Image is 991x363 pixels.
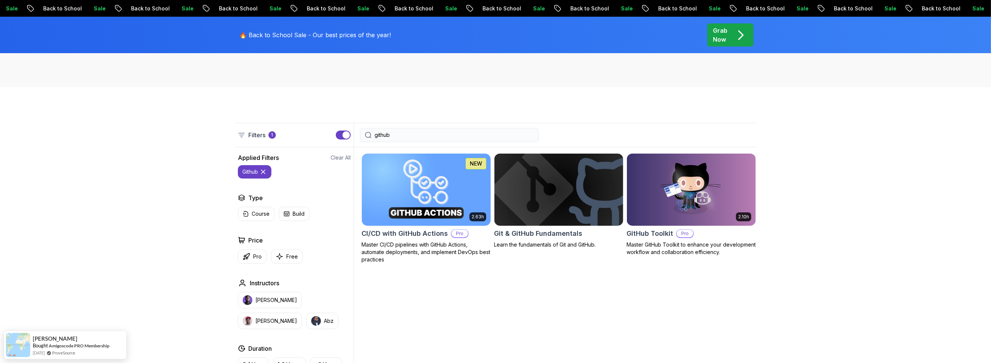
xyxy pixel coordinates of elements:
[472,214,484,220] p: 2.63h
[238,313,302,329] button: instructor img[PERSON_NAME]
[452,230,468,237] p: Pro
[261,5,285,12] p: Sale
[210,5,261,12] p: Back to School
[122,5,173,12] p: Back to School
[964,5,988,12] p: Sale
[243,295,252,305] img: instructor img
[311,316,321,326] img: instructor img
[331,154,351,161] button: Clear All
[738,214,749,220] p: 2.10h
[876,5,900,12] p: Sale
[474,5,525,12] p: Back to School
[494,228,582,239] h2: Git & GitHub Fundamentals
[700,5,724,12] p: Sale
[250,279,279,287] h2: Instructors
[359,152,494,227] img: CI/CD with GitHub Actions card
[494,241,624,248] p: Learn the fundamentals of Git and GitHub.
[6,333,30,357] img: provesource social proof notification image
[361,228,448,239] h2: CI/CD with GitHub Actions
[361,153,491,263] a: CI/CD with GitHub Actions card2.63hNEWCI/CD with GitHub ActionsProMaster CI/CD pipelines with Git...
[238,249,267,264] button: Pro
[33,350,45,356] span: [DATE]
[33,343,48,348] span: Bought
[286,253,298,260] p: Free
[494,153,624,248] a: Git & GitHub Fundamentals cardGit & GitHub FundamentalsLearn the fundamentals of Git and GitHub.
[248,131,265,139] p: Filters
[238,165,271,179] button: github
[252,210,270,218] p: Course
[52,350,75,356] a: ProveSource
[361,241,491,263] p: Master CI/CD pipelines with GitHub Actions, automate deployments, and implement DevOps best pract...
[49,343,109,349] a: Amigoscode PRO Membership
[298,5,349,12] p: Back to School
[248,193,263,202] h2: Type
[239,30,391,39] p: 🔥 Back to School Sale - Our best prices of the year!
[271,132,273,138] p: 1
[562,5,612,12] p: Back to School
[913,5,964,12] p: Back to School
[238,292,302,308] button: instructor img[PERSON_NAME]
[238,153,279,162] h2: Applied Filters
[253,253,262,260] p: Pro
[173,5,197,12] p: Sale
[85,5,109,12] p: Sale
[293,210,305,218] p: Build
[324,317,334,325] p: Abz
[627,241,756,256] p: Master GitHub Toolkit to enhance your development workflow and collaboration efficiency.
[255,317,297,325] p: [PERSON_NAME]
[627,228,673,239] h2: GitHub Toolkit
[306,313,338,329] button: instructor imgAbz
[437,5,461,12] p: Sale
[788,5,812,12] p: Sale
[33,335,77,342] span: [PERSON_NAME]
[248,236,263,245] h2: Price
[825,5,876,12] p: Back to School
[677,230,693,237] p: Pro
[525,5,548,12] p: Sale
[713,26,727,44] p: Grab Now
[238,207,274,221] button: Course
[349,5,373,12] p: Sale
[737,5,788,12] p: Back to School
[279,207,309,221] button: Build
[650,5,700,12] p: Back to School
[627,153,756,256] a: GitHub Toolkit card2.10hGitHub ToolkitProMaster GitHub Toolkit to enhance your development workfl...
[386,5,437,12] p: Back to School
[255,296,297,304] p: [PERSON_NAME]
[470,160,482,167] p: NEW
[627,154,756,226] img: GitHub Toolkit card
[243,316,252,326] img: instructor img
[242,168,258,176] p: github
[35,5,85,12] p: Back to School
[271,249,303,264] button: Free
[375,131,534,139] input: Search Java, React, Spring boot ...
[494,154,623,226] img: Git & GitHub Fundamentals card
[612,5,636,12] p: Sale
[248,344,272,353] h2: Duration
